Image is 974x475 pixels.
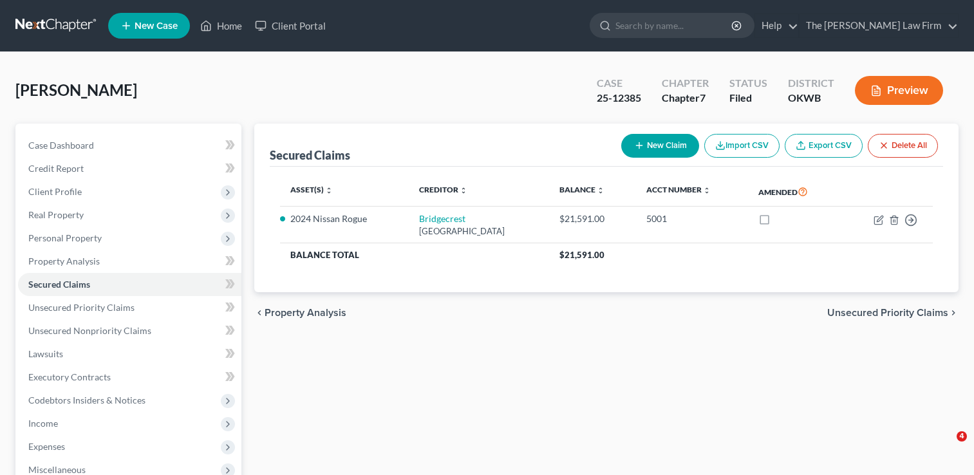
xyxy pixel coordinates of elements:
[18,134,241,157] a: Case Dashboard
[270,147,350,163] div: Secured Claims
[700,91,706,104] span: 7
[729,76,767,91] div: Status
[18,319,241,342] a: Unsecured Nonpriority Claims
[419,213,465,224] a: Bridgecrest
[646,212,738,225] div: 5001
[957,431,967,442] span: 4
[785,134,863,158] a: Export CSV
[788,91,834,106] div: OKWB
[827,308,948,318] span: Unsecured Priority Claims
[18,250,241,273] a: Property Analysis
[703,187,711,194] i: unfold_more
[28,163,84,174] span: Credit Report
[28,209,84,220] span: Real Property
[15,80,137,99] span: [PERSON_NAME]
[28,325,151,336] span: Unsecured Nonpriority Claims
[748,177,841,207] th: Amended
[559,185,604,194] a: Balance unfold_more
[18,342,241,366] a: Lawsuits
[325,187,333,194] i: unfold_more
[615,14,733,37] input: Search by name...
[621,134,699,158] button: New Claim
[28,348,63,359] span: Lawsuits
[18,273,241,296] a: Secured Claims
[28,279,90,290] span: Secured Claims
[755,14,798,37] a: Help
[28,140,94,151] span: Case Dashboard
[18,366,241,389] a: Executory Contracts
[559,212,626,225] div: $21,591.00
[729,91,767,106] div: Filed
[280,243,549,266] th: Balance Total
[930,431,961,462] iframe: Intercom live chat
[597,76,641,91] div: Case
[28,256,100,266] span: Property Analysis
[254,308,346,318] button: chevron_left Property Analysis
[704,134,780,158] button: Import CSV
[254,308,265,318] i: chevron_left
[135,21,178,31] span: New Case
[646,185,711,194] a: Acct Number unfold_more
[855,76,943,105] button: Preview
[662,91,709,106] div: Chapter
[28,371,111,382] span: Executory Contracts
[419,185,467,194] a: Creditor unfold_more
[800,14,958,37] a: The [PERSON_NAME] Law Firm
[290,185,333,194] a: Asset(s) unfold_more
[265,308,346,318] span: Property Analysis
[18,296,241,319] a: Unsecured Priority Claims
[28,232,102,243] span: Personal Property
[948,308,959,318] i: chevron_right
[419,225,539,237] div: [GEOGRAPHIC_DATA]
[28,464,86,475] span: Miscellaneous
[194,14,248,37] a: Home
[827,308,959,318] button: Unsecured Priority Claims chevron_right
[290,212,398,225] li: 2024 Nissan Rogue
[597,91,641,106] div: 25-12385
[28,441,65,452] span: Expenses
[18,157,241,180] a: Credit Report
[28,302,135,313] span: Unsecured Priority Claims
[662,76,709,91] div: Chapter
[460,187,467,194] i: unfold_more
[868,134,938,158] button: Delete All
[248,14,332,37] a: Client Portal
[788,76,834,91] div: District
[28,418,58,429] span: Income
[559,250,604,260] span: $21,591.00
[28,186,82,197] span: Client Profile
[28,395,145,405] span: Codebtors Insiders & Notices
[597,187,604,194] i: unfold_more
